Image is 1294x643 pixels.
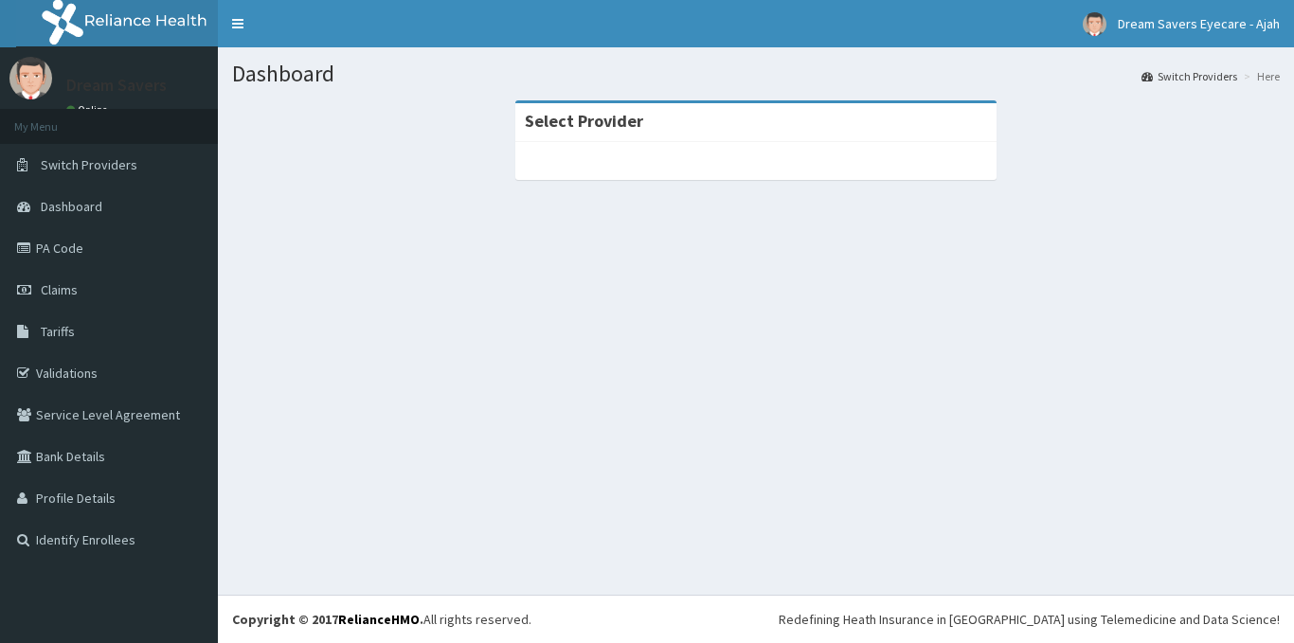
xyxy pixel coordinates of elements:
a: RelianceHMO [338,611,420,628]
span: Tariffs [41,323,75,340]
p: Dream Savers [66,77,167,94]
img: User Image [1083,12,1106,36]
a: Switch Providers [1141,68,1237,84]
span: Switch Providers [41,156,137,173]
strong: Copyright © 2017 . [232,611,423,628]
span: Dashboard [41,198,102,215]
h1: Dashboard [232,62,1280,86]
footer: All rights reserved. [218,595,1294,643]
span: Claims [41,281,78,298]
li: Here [1239,68,1280,84]
a: Online [66,103,112,116]
span: Dream Savers Eyecare - Ajah [1118,15,1280,32]
strong: Select Provider [525,110,643,132]
div: Redefining Heath Insurance in [GEOGRAPHIC_DATA] using Telemedicine and Data Science! [779,610,1280,629]
img: User Image [9,57,52,99]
